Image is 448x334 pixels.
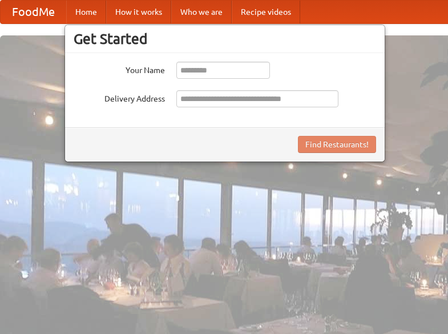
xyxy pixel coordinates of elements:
[1,1,66,23] a: FoodMe
[106,1,171,23] a: How it works
[74,30,376,47] h3: Get Started
[298,136,376,153] button: Find Restaurants!
[66,1,106,23] a: Home
[171,1,232,23] a: Who we are
[74,62,165,76] label: Your Name
[232,1,300,23] a: Recipe videos
[74,90,165,104] label: Delivery Address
